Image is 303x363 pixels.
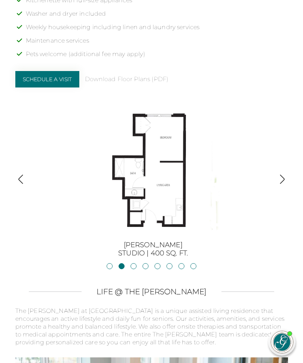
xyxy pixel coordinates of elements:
[277,174,287,184] img: Show next
[15,71,80,87] a: Schedule a Visit
[16,174,26,186] button: Show previous
[26,24,288,37] li: Weekly housekeeping including linen and laundry services
[15,307,288,346] p: The [PERSON_NAME] at [GEOGRAPHIC_DATA] is a unique assisted living residence that encourages an a...
[16,174,26,184] img: Show previous
[277,174,287,186] button: Show next
[26,10,288,24] li: Washer and dryer included
[271,331,293,353] img: avatar
[85,76,168,83] a: Download Floor Plans (PDF)
[26,37,288,50] li: Maintenance services
[97,287,207,296] h2: LIFE @ THE [PERSON_NAME]
[30,241,276,257] h3: [PERSON_NAME] Studio | 400 sq. ft.
[26,50,288,64] li: Pets welcome (additional fee may apply)
[86,104,220,239] img: Glen_AL-Jackson-400-sf.jpg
